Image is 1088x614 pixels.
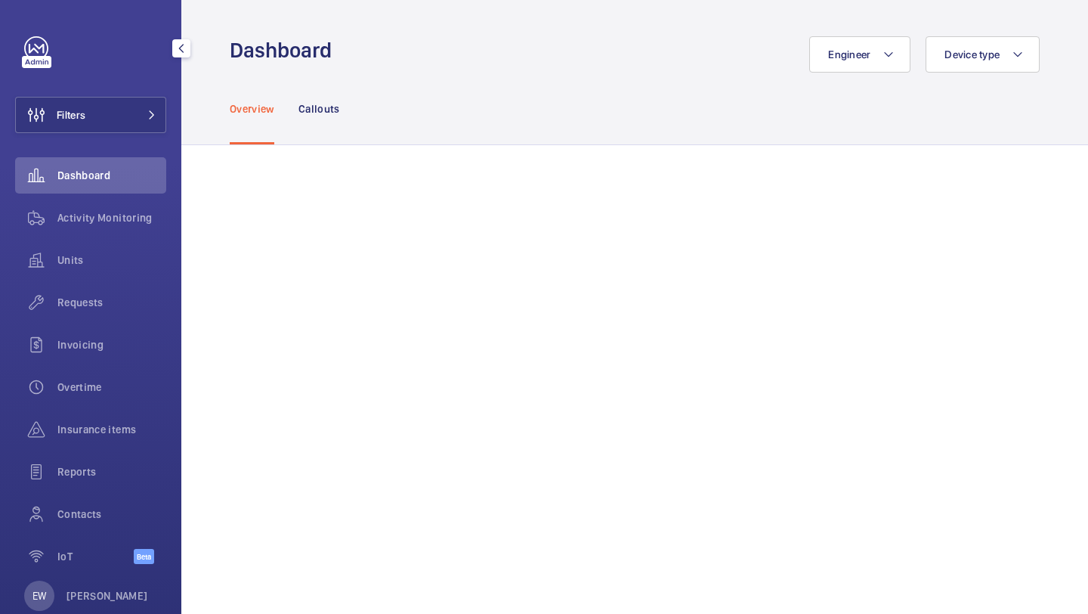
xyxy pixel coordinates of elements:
[57,380,166,395] span: Overtime
[809,36,910,73] button: Engineer
[230,36,341,64] h1: Dashboard
[298,101,340,116] p: Callouts
[57,464,166,479] span: Reports
[15,97,166,133] button: Filters
[926,36,1040,73] button: Device type
[66,588,148,603] p: [PERSON_NAME]
[57,549,134,564] span: IoT
[57,507,166,522] span: Contacts
[57,107,85,122] span: Filters
[57,253,166,268] span: Units
[944,48,1000,60] span: Device type
[828,48,870,60] span: Engineer
[134,549,154,564] span: Beta
[32,588,46,603] p: EW
[57,422,166,437] span: Insurance items
[57,295,166,310] span: Requests
[57,337,166,352] span: Invoicing
[57,210,166,225] span: Activity Monitoring
[57,168,166,183] span: Dashboard
[230,101,274,116] p: Overview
